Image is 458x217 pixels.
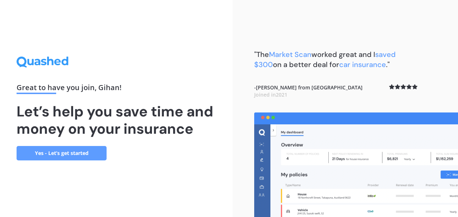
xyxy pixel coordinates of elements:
span: saved $300 [254,50,396,69]
b: - [PERSON_NAME] from [GEOGRAPHIC_DATA] [254,84,363,98]
img: dashboard.webp [254,112,458,217]
span: Market Scan [269,50,311,59]
div: Great to have you join , Gihan ! [17,84,216,94]
b: "The worked great and I on a better deal for ." [254,50,396,69]
a: Yes - Let’s get started [17,146,107,160]
h1: Let’s help you save time and money on your insurance [17,103,216,137]
span: car insurance [339,60,386,69]
span: Joined in 2021 [254,91,287,98]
